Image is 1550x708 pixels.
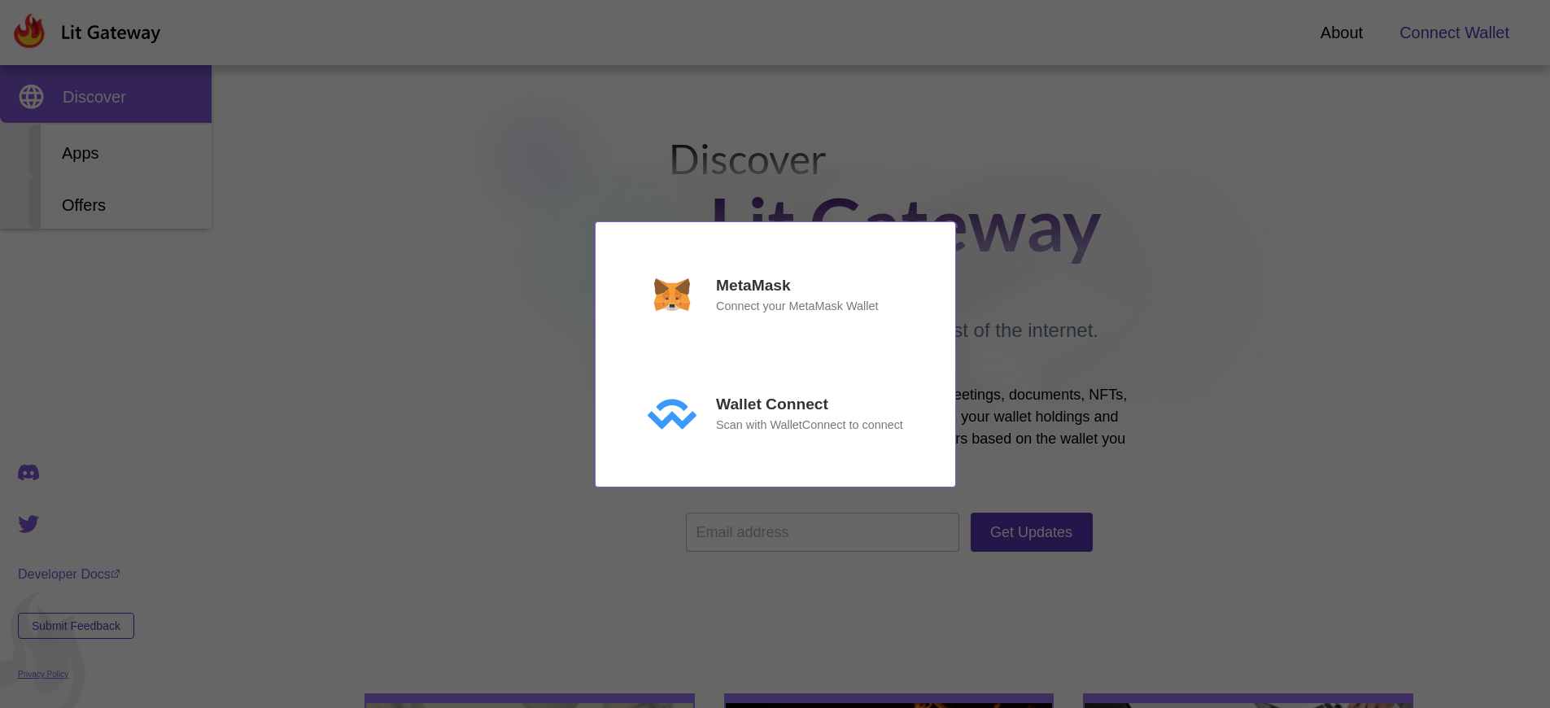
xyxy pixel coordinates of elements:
[716,393,828,417] p: Wallet Connect
[648,278,696,311] img: svg+xml;base64,PHN2ZyBoZWlnaHQ9IjM1NSIgdmlld0JveD0iMCAwIDM5NyAzNTUiIHdpZHRoPSIzOTciIHhtbG5zPSJodH...
[716,297,878,315] p: Connect your MetaMask Wallet
[648,397,696,430] img: svg+xml;base64,PHN2ZyBoZWlnaHQ9IjI0NiIgdmlld0JveD0iMCAwIDQwMCAyNDYiIHdpZHRoPSI0MDAiIHhtbG5zPSJodH...
[716,274,791,298] p: MetaMask
[716,417,903,435] p: Scan with WalletConnect to connect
